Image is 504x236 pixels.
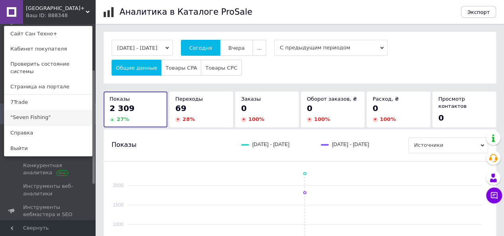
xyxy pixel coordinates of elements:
[4,125,92,140] a: Справка
[438,113,444,123] span: 0
[112,40,173,56] button: [DATE] - [DATE]
[408,137,488,153] span: Источники
[161,60,201,76] button: Товары CPA
[373,103,378,113] span: 0
[182,116,195,122] span: 28 %
[307,103,312,113] span: 0
[4,41,92,57] a: Кабинет покупателя
[4,95,92,110] a: 7Trade
[438,96,467,109] span: Просмотр контактов
[373,96,399,102] span: Расход, ₴
[201,60,241,76] button: Товары CPC
[228,45,245,51] span: Вчера
[257,45,262,51] span: ...
[117,116,129,122] span: 27 %
[4,110,92,125] a: "Seven Fishing"
[461,6,496,18] button: Экспорт
[26,5,86,12] span: Сан Техно+
[113,222,124,227] text: 1000
[4,57,92,79] a: Проверить состояние системы
[23,162,74,176] span: Конкурентная аналитика
[241,96,261,102] span: Заказы
[26,12,59,19] div: Ваш ID: 888348
[112,140,136,149] span: Показы
[248,116,264,122] span: 100 %
[113,202,124,208] text: 1500
[241,103,247,113] span: 0
[253,40,266,56] button: ...
[189,45,212,51] span: Сегодня
[205,65,237,71] span: Товары CPC
[486,187,502,203] button: Чат с покупателем
[165,65,197,71] span: Товары CPA
[181,40,220,56] button: Сегодня
[112,60,161,76] button: Общие данные
[116,65,157,71] span: Общие данные
[380,116,396,122] span: 100 %
[307,96,357,102] span: Оборот заказов, ₴
[274,40,388,56] span: С предыдущим периодом
[4,141,92,156] a: Выйти
[220,40,253,56] button: Вчера
[467,9,490,15] span: Экспорт
[23,204,74,218] span: Инструменты вебмастера и SEO
[175,96,203,102] span: Переходы
[110,96,130,102] span: Показы
[4,26,92,41] a: Сайт Сан Техно+
[110,103,135,113] span: 2 309
[23,183,74,197] span: Инструменты веб-аналитики
[113,183,124,188] text: 2000
[4,79,92,94] a: Страница на портале
[175,103,186,113] span: 69
[314,116,330,122] span: 100 %
[120,7,252,17] h1: Аналитика в Каталоге ProSale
